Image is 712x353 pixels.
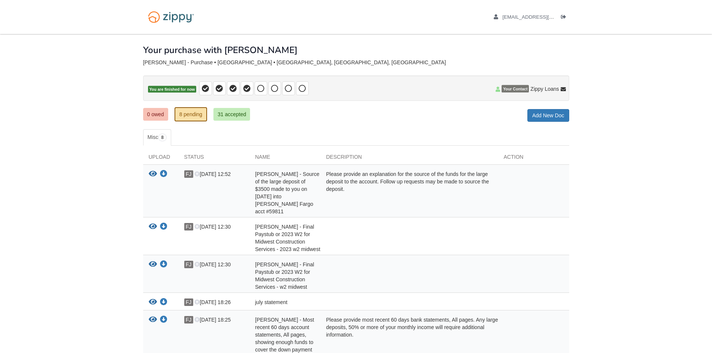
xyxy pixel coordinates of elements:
span: Your Contact [502,85,529,93]
span: [PERSON_NAME] - Final Paystub or 2023 W2 for Midwest Construction Services - w2 midwest [255,261,314,290]
a: 31 accepted [213,108,250,121]
img: Logo [143,7,199,27]
span: FJ [184,298,193,306]
span: [PERSON_NAME] - Most recent 60 days account statements, All pages, showing enough funds to cover ... [255,317,314,353]
a: Download Francisco Jimenez - Source of the large deposit of $3500 made to you on 06/20/2025 into ... [160,171,167,177]
a: Download july statement [160,300,167,306]
div: [PERSON_NAME] - Purchase • [GEOGRAPHIC_DATA] • [GEOGRAPHIC_DATA], [GEOGRAPHIC_DATA], [GEOGRAPHIC_... [143,59,569,66]
span: [DATE] 12:30 [194,224,231,230]
div: Status [179,153,250,164]
span: jimenezfamily2813@gmail.com [502,14,588,20]
div: Upload [143,153,179,164]
span: [PERSON_NAME] - Final Paystub or 2023 W2 for Midwest Construction Services - 2023 w2 midwest [255,224,320,252]
span: FJ [184,316,193,323]
a: 8 pending [175,107,207,121]
div: Name [250,153,321,164]
div: Action [498,153,569,164]
a: Download Francisco Jimenez - Final Paystub or 2023 W2 for Midwest Construction Services - w2 midwest [160,262,167,268]
button: View Francisco Jimenez - Most recent 60 days account statements, All pages, showing enough funds ... [149,316,157,324]
a: Log out [561,14,569,22]
a: Misc [143,129,171,146]
a: Download Francisco Jimenez - Most recent 60 days account statements, All pages, showing enough fu... [160,317,167,323]
button: View Francisco Jimenez - Final Paystub or 2023 W2 for Midwest Construction Services - 2023 w2 mid... [149,223,157,231]
span: [DATE] 12:30 [194,261,231,267]
span: FJ [184,261,193,268]
span: Zippy Loans [530,85,559,93]
span: You are finished for now [148,86,197,93]
h1: Your purchase with [PERSON_NAME] [143,45,298,55]
span: FJ [184,223,193,230]
a: 0 owed [143,108,168,121]
div: Description [321,153,498,164]
span: july statement [255,299,287,305]
button: View july statement [149,298,157,306]
span: 8 [158,134,167,141]
a: edit profile [494,14,588,22]
span: [DATE] 12:52 [194,171,231,177]
span: [DATE] 18:25 [194,317,231,323]
a: Add New Doc [527,109,569,122]
div: Please provide an explanation for the source of the funds for the large deposit to the account. F... [321,170,498,215]
a: Download Francisco Jimenez - Final Paystub or 2023 W2 for Midwest Construction Services - 2023 w2... [160,224,167,230]
button: View Francisco Jimenez - Final Paystub or 2023 W2 for Midwest Construction Services - w2 midwest [149,261,157,269]
span: [DATE] 18:26 [194,299,231,305]
button: View Francisco Jimenez - Source of the large deposit of $3500 made to you on 06/20/2025 into well... [149,170,157,178]
span: [PERSON_NAME] - Source of the large deposit of $3500 made to you on [DATE] into [PERSON_NAME] Far... [255,171,320,214]
span: FJ [184,170,193,178]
